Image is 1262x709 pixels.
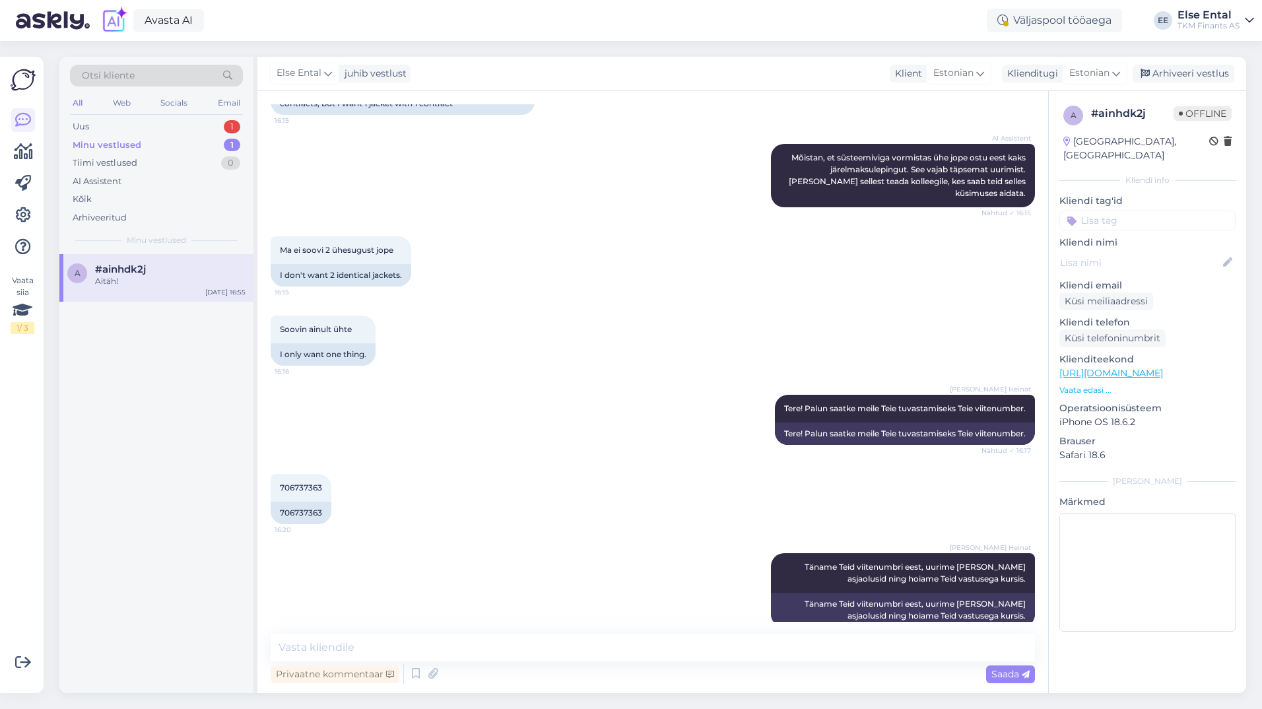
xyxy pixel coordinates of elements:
[775,422,1035,445] div: Tere! Palun saatke meile Teie tuvastamiseks Teie viitenumber.
[221,156,240,170] div: 0
[1174,106,1232,121] span: Offline
[271,665,399,683] div: Privaatne kommentaar
[1091,106,1174,121] div: # ainhdk2j
[1059,384,1236,396] p: Vaata edasi ...
[133,9,204,32] a: Avasta AI
[11,322,34,334] div: 1 / 3
[789,152,1028,198] span: Mõistan, et süsteemiviga vormistas ühe jope ostu eest kaks järelmaksulepingut. See vajab täpsemat...
[271,264,411,287] div: I don't want 2 identical jackets.
[11,275,34,334] div: Vaata siia
[950,384,1031,394] span: [PERSON_NAME] Heinat
[1059,401,1236,415] p: Operatsioonisüsteem
[1059,329,1166,347] div: Küsi telefoninumbrit
[73,193,92,206] div: Kõik
[1178,20,1240,31] div: TKM Finants AS
[205,287,246,297] div: [DATE] 16:55
[1178,10,1240,20] div: Else Ental
[11,67,36,92] img: Askly Logo
[271,502,331,524] div: 706737363
[1059,495,1236,509] p: Märkmed
[890,67,922,81] div: Klient
[1133,65,1234,83] div: Arhiveeri vestlus
[275,116,324,125] span: 16:15
[127,234,186,246] span: Minu vestlused
[75,268,81,278] span: a
[1063,135,1209,162] div: [GEOGRAPHIC_DATA], [GEOGRAPHIC_DATA]
[1178,10,1254,31] a: Else EntalTKM Finants AS
[95,275,246,287] div: Aitäh!
[280,483,322,492] span: 706737363
[1059,448,1236,462] p: Safari 18.6
[70,94,85,112] div: All
[95,263,146,275] span: #ainhdk2j
[1059,292,1153,310] div: Küsi meiliaadressi
[981,133,1031,143] span: AI Assistent
[73,175,121,188] div: AI Assistent
[1059,434,1236,448] p: Brauser
[1069,66,1110,81] span: Estonian
[100,7,128,34] img: explore-ai
[280,324,352,334] span: Soovin ainult ühte
[1059,236,1236,250] p: Kliendi nimi
[950,543,1031,553] span: [PERSON_NAME] Heinat
[277,66,321,81] span: Else Ental
[73,211,127,224] div: Arhiveeritud
[933,66,974,81] span: Estonian
[224,120,240,133] div: 1
[82,69,135,83] span: Otsi kliente
[1059,475,1236,487] div: [PERSON_NAME]
[110,94,133,112] div: Web
[805,562,1028,584] span: Täname Teid viitenumbri eest, uurime [PERSON_NAME] asjaolusid ning hoiame Teid vastusega kursis.
[1059,353,1236,366] p: Klienditeekond
[275,366,324,376] span: 16:16
[1154,11,1172,30] div: EE
[275,525,324,535] span: 16:20
[1071,110,1077,120] span: a
[784,403,1026,413] span: Tere! Palun saatke meile Teie tuvastamiseks Teie viitenumber.
[215,94,243,112] div: Email
[271,343,376,366] div: I only want one thing.
[987,9,1122,32] div: Väljaspool tööaega
[1059,367,1163,379] a: [URL][DOMAIN_NAME]
[73,139,141,152] div: Minu vestlused
[1059,174,1236,186] div: Kliendi info
[158,94,190,112] div: Socials
[991,668,1030,680] span: Saada
[1059,211,1236,230] input: Lisa tag
[1059,415,1236,429] p: iPhone OS 18.6.2
[224,139,240,152] div: 1
[1002,67,1058,81] div: Klienditugi
[981,208,1031,218] span: Nähtud ✓ 16:15
[1059,279,1236,292] p: Kliendi email
[73,120,89,133] div: Uus
[771,593,1035,627] div: Täname Teid viitenumbri eest, uurime [PERSON_NAME] asjaolusid ning hoiame Teid vastusega kursis.
[1060,255,1220,270] input: Lisa nimi
[1059,194,1236,208] p: Kliendi tag'id
[275,287,324,297] span: 16:15
[280,245,393,255] span: Ma ei soovi 2 ühesugust jope
[981,446,1031,456] span: Nähtud ✓ 16:17
[1059,316,1236,329] p: Kliendi telefon
[339,67,407,81] div: juhib vestlust
[73,156,137,170] div: Tiimi vestlused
